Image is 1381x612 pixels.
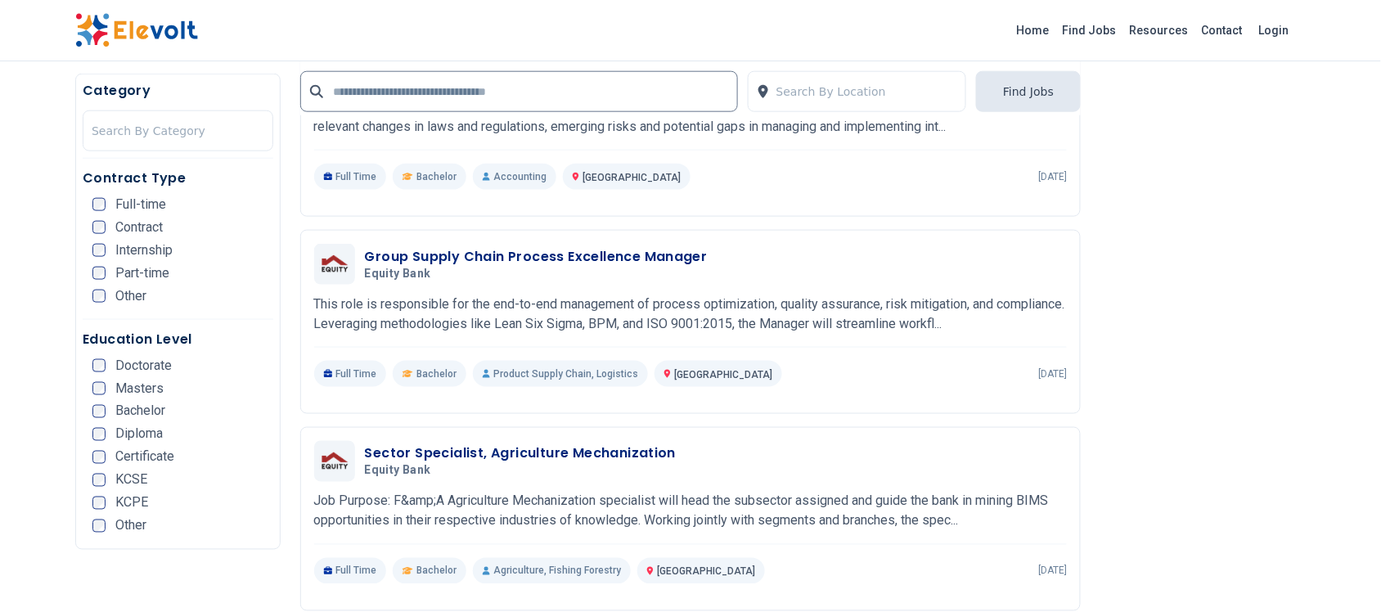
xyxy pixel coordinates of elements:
[1056,17,1123,43] a: Find Jobs
[92,221,106,234] input: Contract
[83,81,273,101] h5: Category
[92,405,106,418] input: Bachelor
[583,172,681,183] span: [GEOGRAPHIC_DATA]
[314,361,387,387] p: Full Time
[1195,17,1249,43] a: Contact
[314,492,1068,531] p: Job Purpose: F&amp;A Agriculture Mechanization specialist will head the subsector assigned and gu...
[416,170,457,183] span: Bachelor
[416,367,457,380] span: Bachelor
[115,244,173,257] span: Internship
[75,13,198,47] img: Elevolt
[92,451,106,464] input: Certificate
[416,565,457,578] span: Bachelor
[115,359,172,372] span: Doctorate
[115,405,165,418] span: Bachelor
[115,428,163,441] span: Diploma
[976,71,1081,112] button: Find Jobs
[657,566,755,578] span: [GEOGRAPHIC_DATA]
[314,441,1068,584] a: Equity BankSector Specialist, Agriculture MechanizationEquity BankJob Purpose: F&amp;A Agricultur...
[318,253,351,276] img: Equity Bank
[92,428,106,441] input: Diploma
[365,267,431,281] span: Equity Bank
[92,497,106,510] input: KCPE
[115,290,146,303] span: Other
[115,497,148,510] span: KCPE
[92,267,106,280] input: Part-time
[1038,367,1067,380] p: [DATE]
[314,47,1068,190] a: Equity BankCompliance ManagerEquity BankJob Purpose The role will assist the Head of Risk and Com...
[473,164,556,190] p: Accounting
[83,169,273,188] h5: Contract Type
[674,369,772,380] span: [GEOGRAPHIC_DATA]
[115,451,174,464] span: Certificate
[115,474,147,487] span: KCSE
[92,198,106,211] input: Full-time
[92,382,106,395] input: Masters
[365,464,431,479] span: Equity Bank
[1100,74,1306,565] iframe: Advertisement
[314,164,387,190] p: Full Time
[92,244,106,257] input: Internship
[314,97,1068,137] p: Job Purpose The role will assist the Head of Risk and Compliance in ensuring that the entity and ...
[115,520,146,533] span: Other
[92,359,106,372] input: Doctorate
[365,247,708,267] h3: Group Supply Chain Process Excellence Manager
[314,295,1068,334] p: This role is responsible for the end-to-end management of process optimization, quality assurance...
[1123,17,1195,43] a: Resources
[92,474,106,487] input: KCSE
[1299,533,1381,612] iframe: Chat Widget
[473,558,631,584] p: Agriculture, Fishing Forestry
[473,361,648,387] p: Product Supply Chain, Logistics
[115,198,166,211] span: Full-time
[115,382,164,395] span: Masters
[314,558,387,584] p: Full Time
[1249,14,1299,47] a: Login
[365,444,677,464] h3: Sector Specialist, Agriculture Mechanization
[92,290,106,303] input: Other
[92,520,106,533] input: Other
[83,330,273,349] h5: Education Level
[115,267,169,280] span: Part-time
[1038,170,1067,183] p: [DATE]
[1038,565,1067,578] p: [DATE]
[314,244,1068,387] a: Equity BankGroup Supply Chain Process Excellence ManagerEquity BankThis role is responsible for t...
[318,450,351,473] img: Equity Bank
[1010,17,1056,43] a: Home
[115,221,163,234] span: Contract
